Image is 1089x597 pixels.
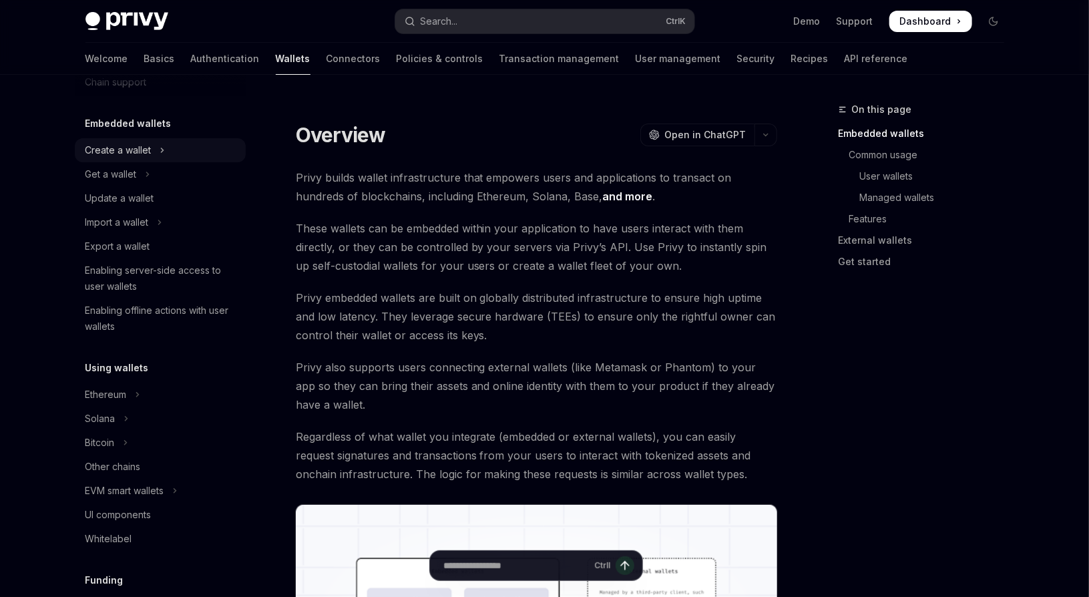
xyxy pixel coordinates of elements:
button: Open search [395,9,694,33]
a: Other chains [75,455,246,479]
span: These wallets can be embedded within your application to have users interact with them directly, ... [296,219,777,275]
div: Get a wallet [85,166,137,182]
button: Send message [616,556,634,575]
div: Whitelabel [85,531,132,547]
h5: Embedded wallets [85,116,172,132]
span: Privy also supports users connecting external wallets (like Metamask or Phantom) to your app so t... [296,358,777,414]
button: Toggle Ethereum section [75,383,246,407]
a: Embedded wallets [839,123,1015,144]
div: Ethereum [85,387,127,403]
a: Basics [144,43,175,75]
a: External wallets [839,230,1015,251]
button: Toggle Create a wallet section [75,138,246,162]
h5: Using wallets [85,360,149,376]
button: Toggle Get a wallet section [75,162,246,186]
a: Welcome [85,43,128,75]
a: User management [636,43,721,75]
a: API reference [845,43,908,75]
a: Features [839,208,1015,230]
a: Whitelabel [75,527,246,551]
div: Search... [421,13,458,29]
button: Toggle Import a wallet section [75,210,246,234]
div: Enabling server-side access to user wallets [85,262,238,294]
img: dark logo [85,12,168,31]
h1: Overview [296,123,386,147]
a: Security [737,43,775,75]
button: Open in ChatGPT [640,124,754,146]
a: Transaction management [499,43,620,75]
span: Ctrl K [666,16,686,27]
h5: Funding [85,572,124,588]
div: UI components [85,507,152,523]
a: Authentication [191,43,260,75]
span: Privy embedded wallets are built on globally distributed infrastructure to ensure high uptime and... [296,288,777,345]
div: EVM smart wallets [85,483,164,499]
div: Enabling offline actions with user wallets [85,303,238,335]
a: Dashboard [889,11,972,32]
div: Bitcoin [85,435,115,451]
span: Privy builds wallet infrastructure that empowers users and applications to transact on hundreds o... [296,168,777,206]
button: Toggle EVM smart wallets section [75,479,246,503]
a: and more [603,190,653,204]
div: Other chains [85,459,141,475]
button: Toggle Bitcoin section [75,431,246,455]
a: Support [837,15,873,28]
a: Recipes [791,43,829,75]
div: Create a wallet [85,142,152,158]
div: Solana [85,411,116,427]
a: User wallets [839,166,1015,187]
a: Managed wallets [839,187,1015,208]
div: Import a wallet [85,214,149,230]
a: Common usage [839,144,1015,166]
a: Enabling server-side access to user wallets [75,258,246,298]
a: Policies & controls [397,43,483,75]
button: Toggle dark mode [983,11,1004,32]
span: Open in ChatGPT [665,128,746,142]
a: Get started [839,251,1015,272]
a: Connectors [326,43,381,75]
a: Update a wallet [75,186,246,210]
a: Enabling offline actions with user wallets [75,298,246,339]
a: Demo [794,15,821,28]
button: Toggle Solana section [75,407,246,431]
div: Update a wallet [85,190,154,206]
span: On this page [852,102,912,118]
span: Regardless of what wallet you integrate (embedded or external wallets), you can easily request si... [296,427,777,483]
div: Export a wallet [85,238,150,254]
a: UI components [75,503,246,527]
span: Dashboard [900,15,951,28]
a: Wallets [276,43,310,75]
a: Export a wallet [75,234,246,258]
input: Ask a question... [443,551,589,580]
